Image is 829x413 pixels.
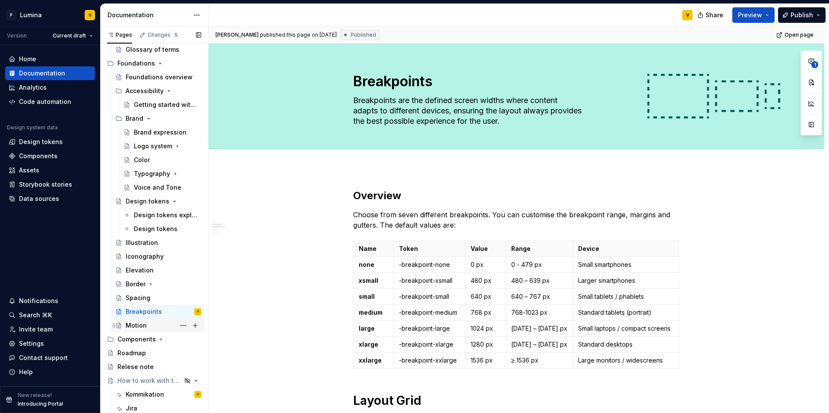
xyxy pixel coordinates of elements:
[359,277,378,284] strong: xsmall
[511,324,567,333] p: [DATE] – [DATE] px
[120,139,205,153] a: Logo system
[5,81,95,94] a: Analytics
[112,305,205,319] a: BreakpointsV
[107,31,132,38] div: Pages
[89,12,92,19] div: V
[126,266,154,275] div: Elevation
[5,52,95,66] a: Home
[359,341,378,348] strong: xlarge
[353,189,401,202] strong: Overview
[359,325,375,332] strong: large
[359,261,374,268] strong: none
[134,100,199,109] div: Getting started with accessibility
[49,30,97,42] button: Current draft
[126,294,150,302] div: Spacing
[134,211,199,219] div: Design tokens explained
[5,178,95,191] a: Storybook stories
[399,276,460,285] p: -breakpoint-xsmall
[112,194,205,208] a: Design tokens
[117,376,181,385] div: How to work with the Design Team
[104,346,205,360] a: Roadmap
[5,308,95,322] button: Search ⌘K
[19,339,44,348] div: Settings
[399,356,460,365] p: -breakpoint-xxlarge
[120,153,205,167] a: Color
[706,11,723,19] span: Share
[117,363,154,371] div: Relese note
[19,325,53,334] div: Invite team
[5,294,95,308] button: Notifications
[112,70,205,84] a: Foundations overview
[112,291,205,305] a: Spacing
[148,31,179,38] div: Changes
[578,244,674,253] p: Device
[172,31,179,38] span: 5
[5,95,95,109] a: Code automation
[732,7,775,23] button: Preview
[126,390,164,399] div: Kommikation
[5,66,95,80] a: Documentation
[104,332,205,346] div: Components
[578,340,674,349] p: Standard desktops
[20,11,42,19] div: Lumina
[134,169,170,178] div: Typography
[693,7,729,23] button: Share
[5,135,95,149] a: Design tokens
[112,84,205,98] div: Accessibility
[511,260,567,269] p: 0 - 479 px
[578,308,674,317] p: Standard tablets (portrait)
[359,293,375,300] strong: small
[359,244,388,253] p: Name
[19,180,72,189] div: Storybook stories
[5,192,95,206] a: Data sources
[117,335,156,344] div: Components
[108,11,189,19] div: Documentation
[5,163,95,177] a: Assets
[351,31,376,38] span: Published
[511,308,567,317] p: 768-1023 px
[2,6,98,24] button: PLuminaV
[112,277,205,291] a: Border
[126,197,169,206] div: Design tokens
[5,351,95,365] button: Contact support
[511,356,567,365] p: ≥ 1536 px
[471,356,500,365] p: 1536 px
[578,260,674,269] p: Small smartphones
[120,98,205,112] a: Getting started with accessibility
[359,357,382,364] strong: xxlarge
[117,59,155,68] div: Foundations
[120,125,205,139] a: Brand expression
[19,83,47,92] div: Analytics
[19,97,71,106] div: Code automation
[19,152,57,160] div: Components
[471,244,500,253] p: Value
[471,292,500,301] p: 640 px
[126,404,137,413] div: Jira
[126,307,162,316] div: Breakpoints
[578,292,674,301] p: Small tablets / phablets
[126,321,147,330] div: Motion
[19,55,36,63] div: Home
[785,31,813,38] span: Open page
[5,322,95,336] a: Invite team
[791,11,813,19] span: Publish
[7,32,27,39] div: Version
[104,374,205,388] a: How to work with the Design Team
[6,10,16,20] div: P
[120,167,205,181] a: Typography
[353,210,680,230] p: Choose from seven different breakpoints. You can customise the breakpoint range, margins and gutt...
[197,390,199,399] div: V
[399,292,460,301] p: -breakpoint-small
[112,43,205,56] a: Glossary of terms
[134,128,187,137] div: Brand expression
[112,319,205,332] a: Motion
[399,340,460,349] p: -breakpoint-xlarge
[738,11,762,19] span: Preview
[399,260,460,269] p: -breakpoint-none
[351,94,678,128] textarea: Breakpoints are the defined screen widths where content adapts to different devices, ensuring the...
[686,12,689,19] div: V
[134,156,150,164] div: Color
[120,208,205,222] a: Design tokens explained
[104,56,205,70] div: Foundations
[120,222,205,236] a: Design tokens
